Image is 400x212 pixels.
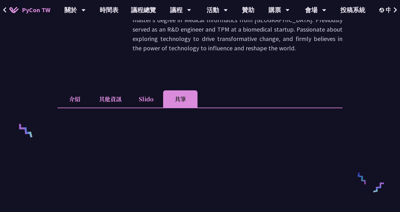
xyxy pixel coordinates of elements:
[9,7,19,13] img: Home icon of PyCon TW 2025
[129,90,163,108] li: Slido
[163,90,197,108] li: 共筆
[379,8,386,13] img: Locale Icon
[57,90,92,108] li: 介紹
[92,90,129,108] li: 其他資訊
[22,5,50,15] span: PyCon TW
[3,2,57,18] a: PyCon TW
